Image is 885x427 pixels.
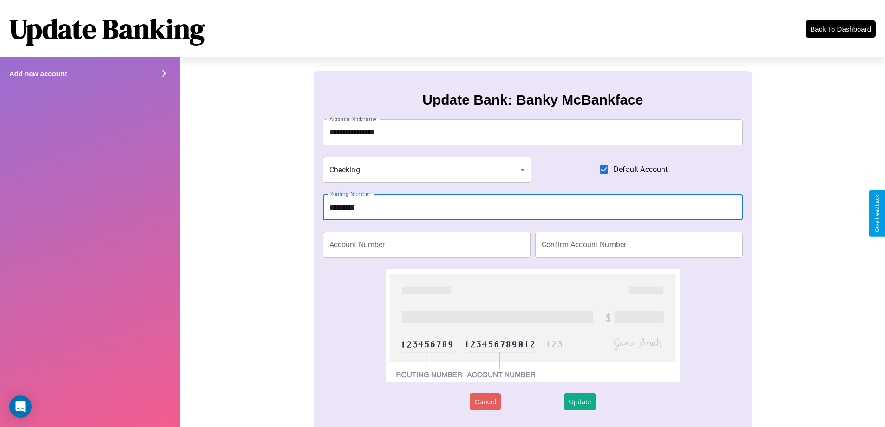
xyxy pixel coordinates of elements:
button: Back To Dashboard [806,20,876,38]
img: check [386,269,680,382]
h3: Update Bank: Banky McBankface [422,92,643,108]
button: Update [564,393,596,410]
label: Account Nickname [329,115,377,123]
div: Give Feedback [874,195,880,232]
div: Open Intercom Messenger [9,395,32,418]
h4: Add new account [9,70,67,78]
h1: Update Banking [9,10,205,48]
span: Default Account [614,164,668,175]
div: Checking [323,157,532,183]
button: Cancel [470,393,501,410]
label: Routing Number [329,190,370,198]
